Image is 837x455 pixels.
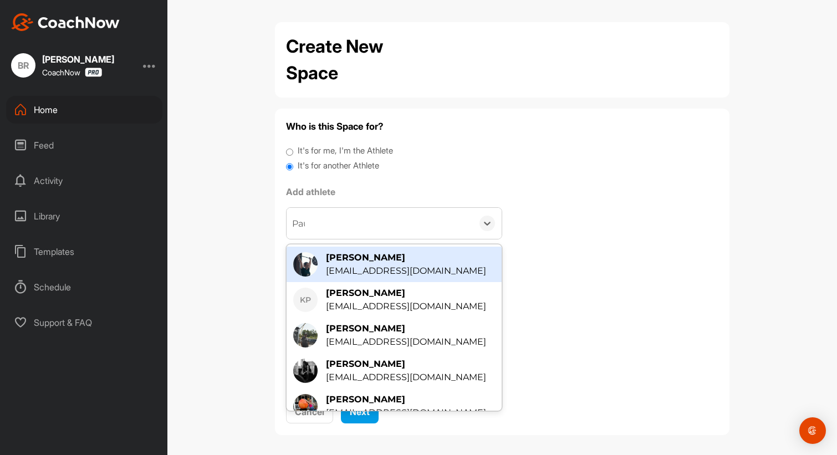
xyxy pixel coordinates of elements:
[6,273,162,301] div: Schedule
[298,145,393,157] label: It's for me, I'm the Athlete
[42,68,102,77] div: CoachNow
[286,185,502,198] label: Add athlete
[326,251,486,264] div: [PERSON_NAME]
[286,33,436,86] h2: Create New Space
[326,322,486,335] div: [PERSON_NAME]
[326,335,486,349] div: [EMAIL_ADDRESS][DOMAIN_NAME]
[6,309,162,336] div: Support & FAQ
[42,55,114,64] div: [PERSON_NAME]
[6,238,162,265] div: Templates
[326,357,486,371] div: [PERSON_NAME]
[341,400,379,423] button: Next
[6,202,162,230] div: Library
[286,400,333,423] button: Cancel
[293,288,318,312] div: KP
[11,13,120,31] img: CoachNow
[293,394,318,418] img: square_6193be8712cdc3fae73415a03b397cab.jpg
[326,300,486,313] div: [EMAIL_ADDRESS][DOMAIN_NAME]
[326,287,486,300] div: [PERSON_NAME]
[6,131,162,159] div: Feed
[6,96,162,124] div: Home
[293,252,318,277] img: square_bedeac4d2d0afa8f62396d43adc7205b.jpg
[326,264,486,278] div: [EMAIL_ADDRESS][DOMAIN_NAME]
[6,167,162,195] div: Activity
[293,323,318,347] img: square_2d80667a95c4073aeb4b8dc574ca047b.jpg
[350,406,370,417] span: Next
[295,406,324,417] span: Cancel
[85,68,102,77] img: CoachNow Pro
[326,406,486,420] div: [EMAIL_ADDRESS][DOMAIN_NAME]
[286,120,718,134] h4: Who is this Space for?
[799,417,826,444] div: Open Intercom Messenger
[326,371,486,384] div: [EMAIL_ADDRESS][DOMAIN_NAME]
[11,53,35,78] div: BR
[298,160,379,172] label: It's for another Athlete
[293,359,318,383] img: square_6a2ecde191087dfb7ccc076f2df13227.jpg
[326,393,486,406] div: [PERSON_NAME]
